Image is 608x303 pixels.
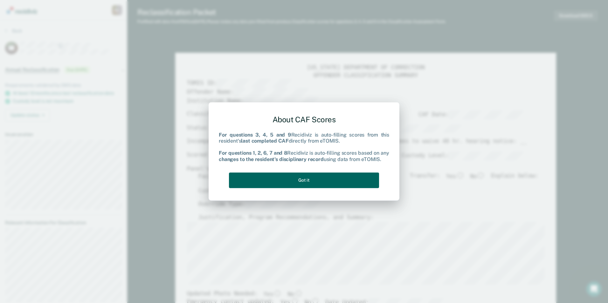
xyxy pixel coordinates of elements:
b: For questions 3, 4, 5 and 9 [219,132,291,138]
b: For questions 1, 2, 6, 7 and 8 [219,150,287,156]
div: Recidiviz is auto-filling scores from this resident's directly from eTOMIS. Recidiviz is auto-fil... [219,132,389,162]
b: last completed CAF [241,138,288,144]
div: About CAF Scores [219,110,389,129]
b: changes to the resident's disciplinary record [219,156,324,162]
button: Got it [229,172,379,188]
